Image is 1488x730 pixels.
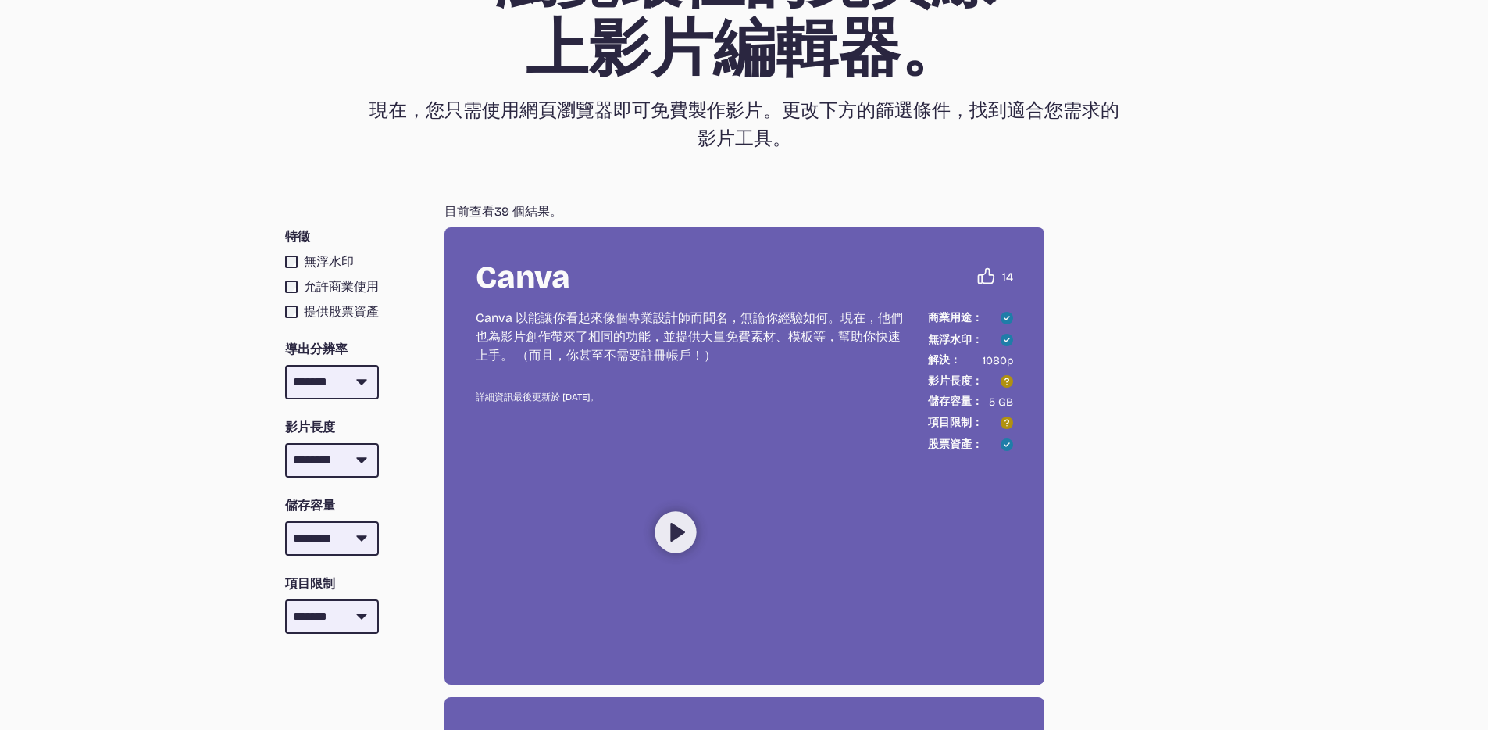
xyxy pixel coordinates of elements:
[928,311,972,324] font: 商業用途
[972,374,983,388] font: ：
[304,254,354,269] font: 無浮水印
[444,204,494,219] font: 目前查看
[369,99,1119,149] font: 現在，您只需使用網頁瀏覽器即可免費製作影片。更改下方的篩選條件，找到適合您需求的影片工具。
[928,374,972,388] font: 影片長度
[285,576,335,591] font: 項目限制
[928,333,972,346] font: 無浮水印
[928,438,972,451] font: 股票資產
[304,304,379,319] font: 提供股票資產
[285,420,335,435] font: 影片長度
[974,259,1013,296] button: 14
[476,417,876,642] iframe: Canva 影片概覽
[476,310,903,363] font: Canva 以能讓你看起來像個專業設計師而聞名，無論你經驗如何。現在，他們也為影片創作帶來了相同的功能，並提供大量免費素材、模板等，幫助你快速上手。 （而且，你甚至不需要註冊帳戶！）
[494,204,525,219] font: 39 個
[972,311,983,324] font: ：
[285,498,335,513] font: 儲存容量
[285,342,348,356] font: 導出分辨率
[476,259,589,296] a: Canva
[928,416,972,429] font: 項目限制
[285,306,298,318] input: 提供股票資產
[950,353,961,367] font: ：
[285,256,298,268] input: 無浮水印
[304,279,379,294] font: 允許商業使用
[476,392,551,403] font: 詳細資訊最後更新
[551,392,590,403] font: 於 [DATE]
[928,353,950,367] font: 解決
[972,333,983,346] font: ：
[983,354,1013,367] font: 1080p
[928,395,972,408] font: 儲存容量
[1002,270,1013,284] font: 14
[525,204,562,219] font: 結果。
[285,281,298,293] input: 允許商業使用
[972,395,983,408] font: ：
[989,395,1013,409] font: 5 GB
[590,392,599,403] font: 。
[972,438,983,451] font: ：
[285,229,310,244] font: 特徵
[476,259,570,296] font: Canva
[972,416,983,429] font: ：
